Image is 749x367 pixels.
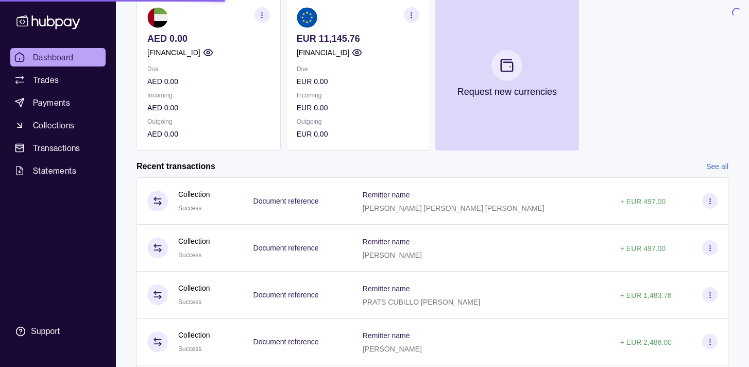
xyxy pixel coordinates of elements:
span: Success [178,298,201,306]
a: See all [706,161,728,172]
p: [PERSON_NAME] [363,251,422,259]
a: Collections [10,116,106,135]
img: eu [297,7,317,28]
p: EUR 0.00 [297,76,419,87]
a: Payments [10,93,106,112]
p: Outgoing [147,116,270,127]
p: Collection [178,236,210,247]
span: Success [178,345,201,353]
div: Support [31,326,60,337]
p: Remitter name [363,331,410,340]
p: Collection [178,282,210,294]
p: PRATS CUBILLO [PERSON_NAME] [363,298,480,306]
p: Request new currencies [457,86,557,97]
p: AED 0.00 [147,33,270,44]
p: AED 0.00 [147,76,270,87]
p: Collection [178,189,210,200]
a: Support [10,321,106,342]
p: [FINANCIAL_ID] [297,47,350,58]
p: + EUR 497.00 [620,197,666,206]
p: Due [297,63,419,75]
a: Transactions [10,139,106,157]
p: Document reference [253,244,319,252]
span: Trades [33,74,59,86]
p: Due [147,63,270,75]
p: + EUR 497.00 [620,244,666,253]
p: + EUR 2,486.00 [620,338,672,346]
p: AED 0.00 [147,102,270,113]
p: Remitter name [363,238,410,246]
span: Payments [33,96,70,109]
span: Statements [33,164,76,177]
p: AED 0.00 [147,128,270,140]
span: Success [178,205,201,212]
p: [FINANCIAL_ID] [147,47,200,58]
p: EUR 0.00 [297,102,419,113]
p: Incoming [147,90,270,101]
a: Trades [10,71,106,89]
p: EUR 0.00 [297,128,419,140]
p: EUR 11,145.76 [297,33,419,44]
span: Collections [33,119,74,131]
p: Remitter name [363,285,410,293]
h2: Recent transactions [137,161,215,172]
p: Document reference [253,291,319,299]
p: Collection [178,329,210,341]
span: Dashboard [33,51,74,63]
p: [PERSON_NAME] [PERSON_NAME] [PERSON_NAME] [363,204,544,212]
p: Document reference [253,197,319,205]
a: Dashboard [10,48,106,66]
a: Statements [10,161,106,180]
span: Transactions [33,142,80,154]
img: ae [147,7,168,28]
p: [PERSON_NAME] [363,345,422,353]
p: Outgoing [297,116,419,127]
p: Remitter name [363,191,410,199]
span: Success [178,252,201,259]
p: + EUR 1,483.76 [620,291,672,299]
p: Document reference [253,338,319,346]
p: Incoming [297,90,419,101]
